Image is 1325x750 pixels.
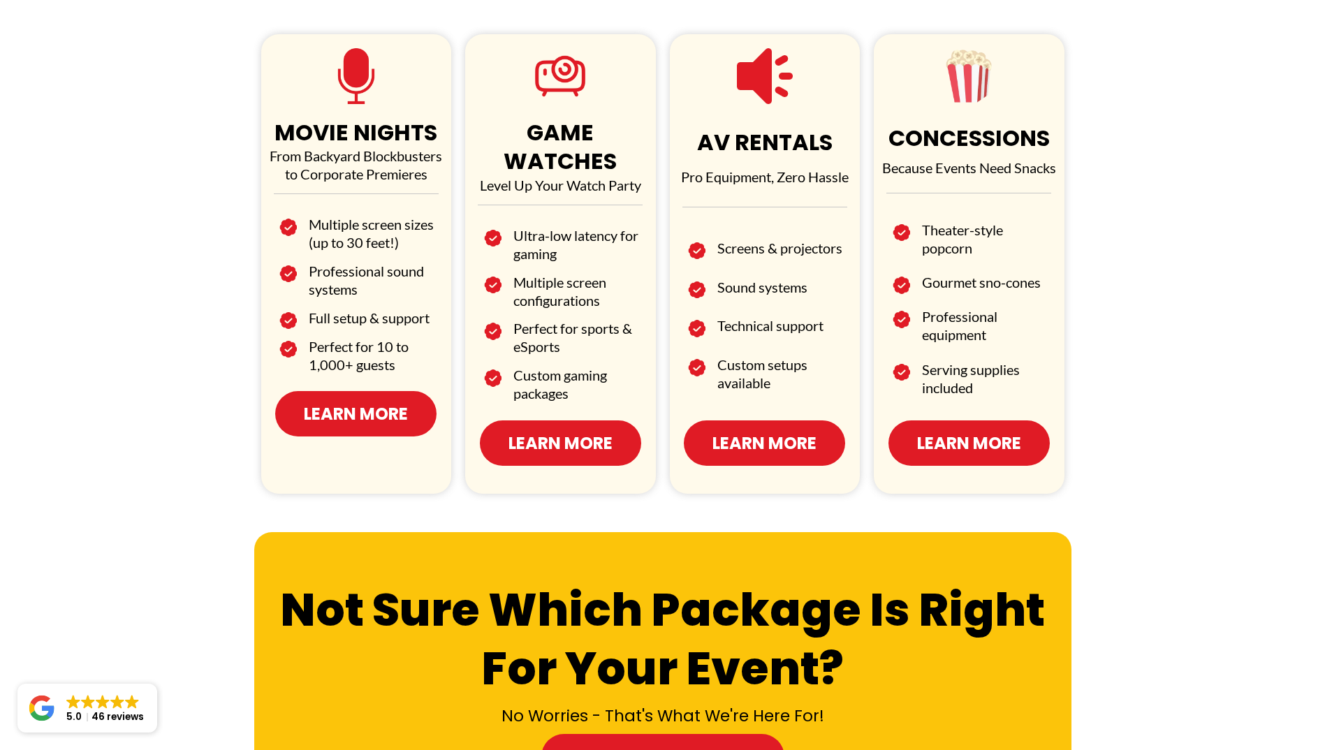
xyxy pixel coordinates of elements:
h1: AV RENTALS [673,128,857,157]
span: Learn More [304,402,408,426]
h2: Professional sound systems [309,262,437,298]
h2: Gourmet sno-cones [922,273,1051,291]
img: Image [279,309,297,333]
h2: Serving supplies included [922,360,1051,397]
img: Image [279,262,297,286]
img: Image [893,360,910,385]
img: Image [688,355,705,380]
p: Because Events Need Snacks [877,159,1061,177]
a: Learn More [684,420,845,466]
h2: packages [513,384,642,402]
h2: Multiple screen configurations [513,273,642,309]
img: Image [893,273,910,297]
img: Image [688,316,705,341]
h2: Full setup & support [309,309,437,327]
span: Learn More [508,431,613,455]
img: Image [688,278,705,302]
span: Learn More [917,431,1021,455]
h2: Custom setups available [717,355,846,392]
img: Image [893,307,910,332]
h2: Custom gaming [513,366,642,384]
img: Image [484,273,502,297]
h2: Perfect for sports & eSports [513,319,642,355]
a: Learn More [275,391,437,436]
img: Image [279,337,297,362]
h2: Ultra-low latency for gaming [513,226,642,263]
h2: Screens & projectors [717,239,846,257]
h1: Not Sure Which Package Is Right For Your Event? [258,581,1068,699]
h1: GAME WATCHES [469,118,652,176]
img: Image [279,215,297,240]
h2: Theater-style popcorn [922,221,1051,257]
h2: Technical support [717,316,846,334]
img: Image [688,239,705,263]
h2: Professional equipment [922,307,1051,344]
h2: Perfect for 10 to 1,000+ guests [309,337,437,374]
h1: MOVIE NIGHTS [265,118,448,147]
img: Image [484,319,502,344]
p: Level Up Your Watch Party [469,176,652,194]
img: Image [893,221,910,245]
h2: Sound systems [717,278,846,296]
h1: CONCESSIONS [877,124,1061,153]
p: to Corporate Premieres [265,165,448,183]
a: Close GoogleGoogleGoogleGoogleGoogle 5.046 reviews [17,684,157,733]
h2: No Worries - That's What We're Here For! [258,706,1068,727]
a: Learn More [888,420,1050,466]
h2: Multiple screen sizes (up to 30 feet!) [309,215,437,251]
img: Image [484,226,502,251]
img: Image [484,366,502,390]
span: Learn More [712,431,817,455]
p: Pro Equipment, Zero Hassle [673,168,857,186]
p: From Backyard Blockbusters [265,147,448,165]
a: Learn More [480,420,641,466]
